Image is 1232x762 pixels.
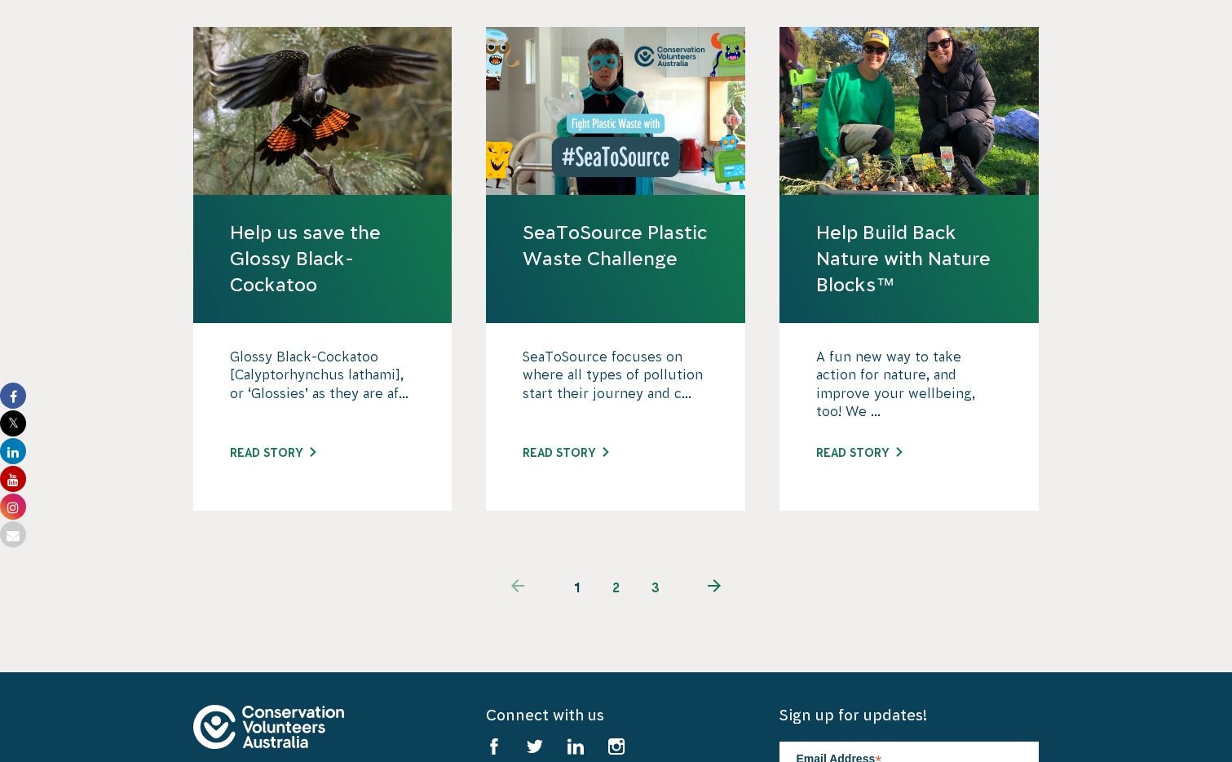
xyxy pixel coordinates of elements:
[816,219,1002,299] a: Help Build Back Nature with Nature Blocks™
[193,705,344,749] img: logo-footer.svg
[779,705,1039,725] h5: Sign up for updates!
[523,348,709,429] p: SeaToSource focuses on where all types of pollution start their journey and c...
[523,219,709,272] a: SeaToSource Plastic Waste Challenge
[636,568,675,607] a: 3
[523,446,608,459] a: Read story
[230,219,416,299] a: Help us save the Glossy Black-Cockatoo
[486,705,745,725] h5: Connect with us
[675,568,754,607] a: Next page
[597,568,636,607] a: 2
[816,446,902,459] a: Read story
[230,348,416,429] p: Glossy Black-Cockatoo [Calyptorhynchus lathami], or ‘Glossies’ as they are af...
[558,568,597,607] span: 1
[230,446,316,459] a: Read story
[479,568,754,607] ul: Pagination
[816,348,1002,429] p: A fun new way to take action for nature, and improve your wellbeing, too! We ...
